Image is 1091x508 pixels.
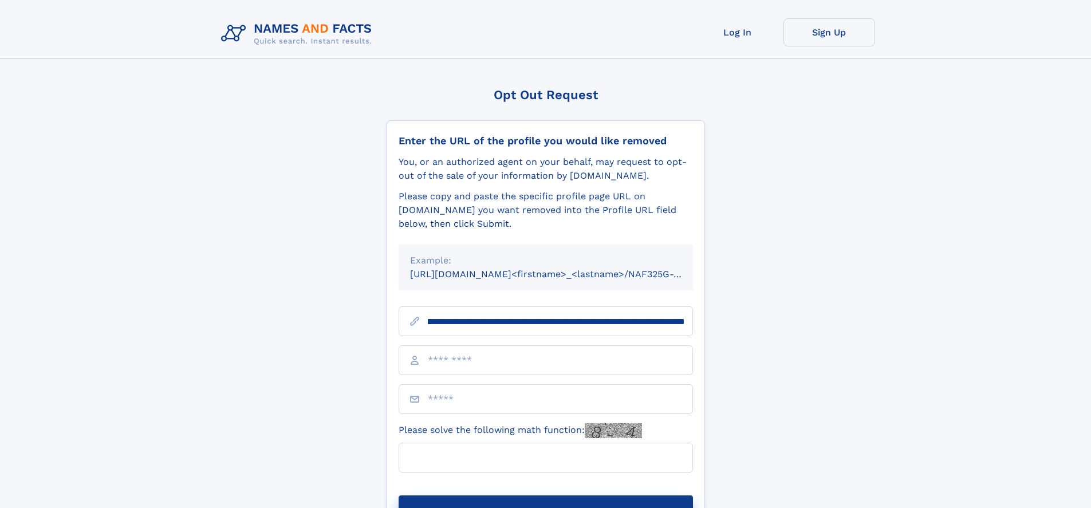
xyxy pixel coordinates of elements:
[692,18,783,46] a: Log In
[399,135,693,147] div: Enter the URL of the profile you would like removed
[410,269,715,279] small: [URL][DOMAIN_NAME]<firstname>_<lastname>/NAF325G-xxxxxxxx
[399,190,693,231] div: Please copy and paste the specific profile page URL on [DOMAIN_NAME] you want removed into the Pr...
[399,155,693,183] div: You, or an authorized agent on your behalf, may request to opt-out of the sale of your informatio...
[410,254,682,267] div: Example:
[783,18,875,46] a: Sign Up
[399,423,642,438] label: Please solve the following math function:
[216,18,381,49] img: Logo Names and Facts
[387,88,705,102] div: Opt Out Request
